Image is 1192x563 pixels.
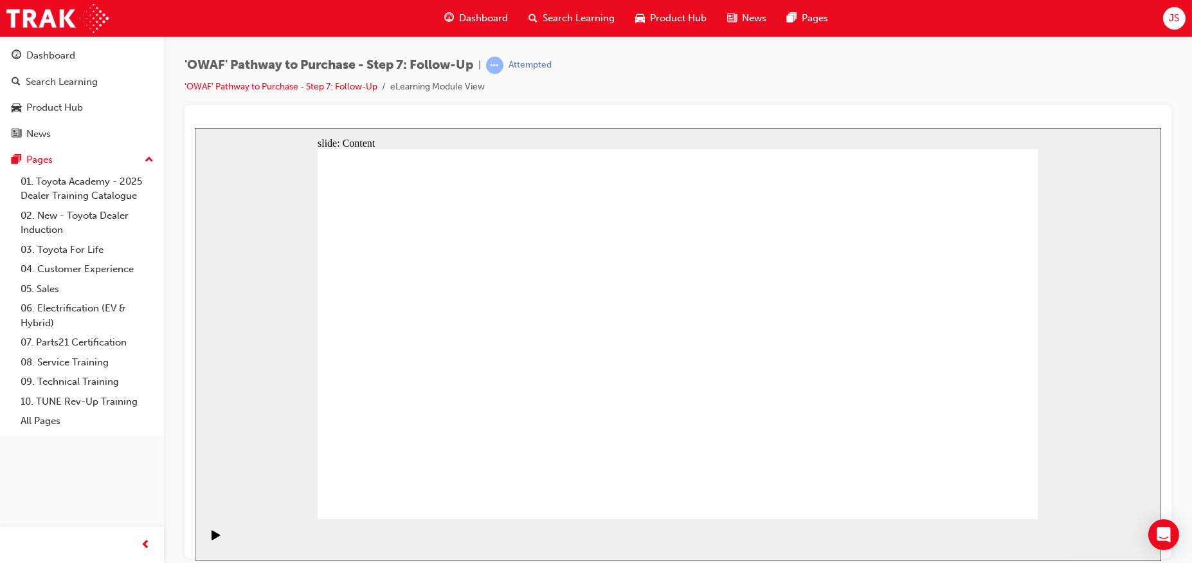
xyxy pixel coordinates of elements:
a: guage-iconDashboard [434,5,518,32]
a: Dashboard [5,44,159,68]
span: Product Hub [650,11,707,26]
span: | [478,58,481,73]
div: playback controls [6,391,28,433]
div: News [26,127,51,142]
div: Product Hub [26,100,83,115]
a: 08. Service Training [15,353,159,373]
li: eLearning Module View [390,80,485,95]
button: Pages [5,148,159,172]
div: Search Learning [26,75,98,89]
span: News [742,11,766,26]
span: guage-icon [12,50,21,62]
span: up-icon [145,152,154,169]
span: car-icon [635,10,645,26]
a: pages-iconPages [777,5,838,32]
span: pages-icon [787,10,797,26]
span: search-icon [12,77,21,88]
span: Pages [802,11,828,26]
span: learningRecordVerb_ATTEMPT-icon [486,57,503,74]
span: search-icon [528,10,537,26]
button: JS [1163,7,1186,30]
a: All Pages [15,411,159,431]
a: 02. New - Toyota Dealer Induction [15,206,159,240]
img: Trak [6,4,109,33]
span: guage-icon [444,10,454,26]
a: news-iconNews [717,5,777,32]
span: Search Learning [543,11,615,26]
span: news-icon [12,129,21,140]
a: News [5,122,159,146]
div: Attempted [509,59,552,71]
div: Open Intercom Messenger [1148,519,1179,550]
a: 06. Electrification (EV & Hybrid) [15,299,159,333]
div: Dashboard [26,48,75,63]
a: search-iconSearch Learning [518,5,625,32]
a: Product Hub [5,96,159,120]
a: 05. Sales [15,279,159,299]
span: JS [1169,11,1179,26]
button: DashboardSearch LearningProduct HubNews [5,41,159,148]
span: pages-icon [12,154,21,166]
a: 09. Technical Training [15,372,159,392]
span: 'OWAF' Pathway to Purchase - Step 7: Follow-Up [185,58,473,73]
a: 04. Customer Experience [15,259,159,279]
a: 07. Parts21 Certification [15,333,159,353]
span: news-icon [727,10,737,26]
a: 03. Toyota For Life [15,240,159,260]
span: car-icon [12,102,21,114]
a: 'OWAF' Pathway to Purchase - Step 7: Follow-Up [185,81,377,92]
button: Play (Ctrl+Alt+P) [6,401,28,423]
a: 01. Toyota Academy - 2025 Dealer Training Catalogue [15,172,159,206]
span: prev-icon [141,537,151,553]
span: Dashboard [459,11,508,26]
a: 10. TUNE Rev-Up Training [15,392,159,412]
div: Pages [26,152,53,167]
a: Search Learning [5,70,159,94]
a: car-iconProduct Hub [625,5,717,32]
